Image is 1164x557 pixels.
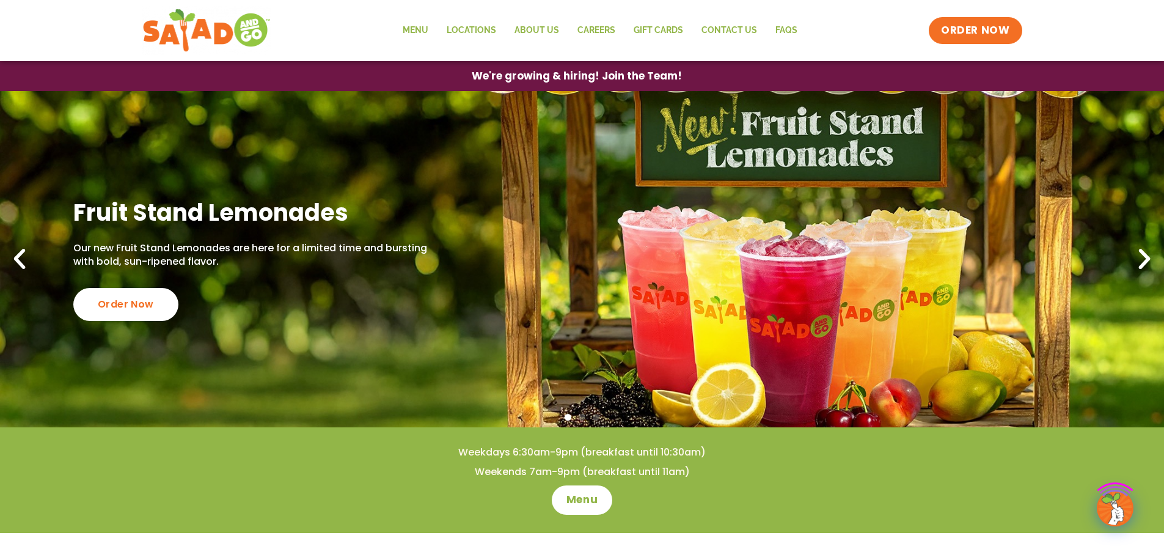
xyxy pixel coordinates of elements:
a: We're growing & hiring! Join the Team! [453,62,700,90]
a: Careers [568,17,624,45]
a: ORDER NOW [929,17,1022,44]
span: Go to slide 3 [593,414,599,421]
span: We're growing & hiring! Join the Team! [472,71,682,81]
a: About Us [505,17,568,45]
span: Go to slide 1 [565,414,571,421]
div: Order Now [73,288,178,321]
a: FAQs [766,17,807,45]
h4: Weekdays 6:30am-9pm (breakfast until 10:30am) [24,446,1140,459]
span: Menu [566,493,598,507]
img: new-SAG-logo-768×292 [142,6,271,55]
nav: Menu [393,17,807,45]
div: Previous slide [6,246,33,273]
span: ORDER NOW [941,23,1009,38]
p: Our new Fruit Stand Lemonades are here for a limited time and bursting with bold, sun-ripened fla... [73,242,433,269]
h4: Weekends 7am-9pm (breakfast until 11am) [24,465,1140,479]
div: Next slide [1131,246,1158,273]
a: Menu [552,485,612,515]
span: Go to slide 2 [579,414,585,421]
a: Locations [437,17,505,45]
a: Menu [393,17,437,45]
h2: Fruit Stand Lemonades [73,197,433,227]
a: Contact Us [692,17,766,45]
a: GIFT CARDS [624,17,692,45]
